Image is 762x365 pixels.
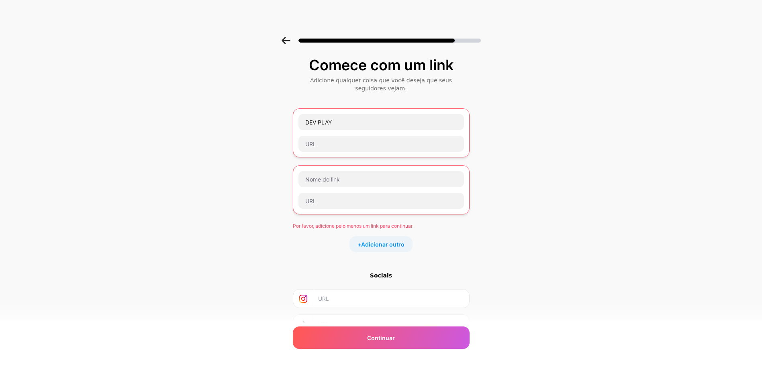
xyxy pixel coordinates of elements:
[298,136,464,152] input: URL
[298,114,464,130] input: Nome do link
[318,315,464,333] input: URL
[297,57,466,73] div: Comece com um link
[297,76,466,92] div: Adicione qualquer coisa que você deseja que seus seguidores vejam.
[349,236,413,252] div: +
[298,193,464,209] input: URL
[293,271,470,279] div: Socials
[298,171,464,187] input: Nome do link
[367,334,395,342] span: Continuar
[293,222,470,230] div: Por favor, adicione pelo menos um link para continuar
[361,240,404,249] span: Adicionar outro
[318,290,464,308] input: URL
[318,340,464,358] input: URL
